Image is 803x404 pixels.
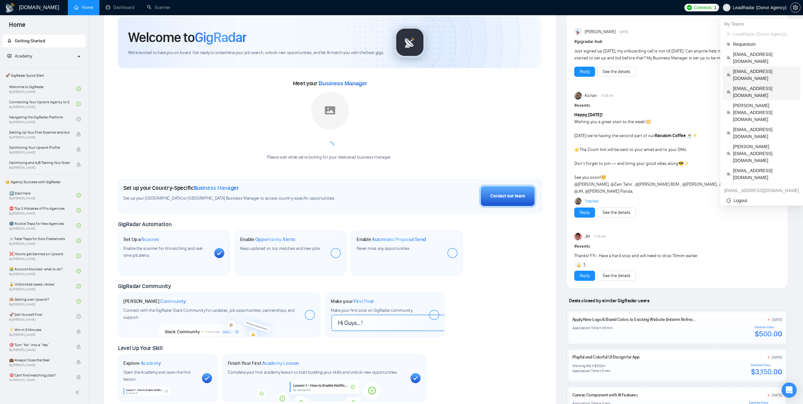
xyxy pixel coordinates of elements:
span: team [727,42,730,46]
a: ❌ How to get banned on UpworkBy[PERSON_NAME] [9,249,76,263]
div: [DATE] [772,355,782,360]
div: Please wait while we're looking for your dedicated business manager... [263,154,397,160]
span: [PERSON_NAME][EMAIL_ADDRESS][DOMAIN_NAME] [733,102,797,123]
span: Optimizing and A/B Testing Your Scanner for Better Results [9,160,70,166]
h1: Set up your Country-Specific [123,184,239,191]
span: 🎯 Can't find matching jobs? [9,372,70,378]
span: lock [76,375,81,379]
button: See the details [597,208,636,218]
span: 💥 [646,119,651,124]
div: Application Time [572,368,599,373]
span: check-circle [76,117,81,121]
a: Connecting Your Upwork Agency to GigRadarBy[PERSON_NAME] [9,97,76,111]
span: [PERSON_NAME][EMAIL_ADDRESS][DOMAIN_NAME] [733,143,797,164]
span: team [727,56,730,60]
div: $3,150.00 [751,367,782,377]
a: searchScanner [147,5,170,10]
h1: Enable [240,236,296,243]
span: 1 [714,4,717,11]
img: slackcommunity-bg.png [159,308,280,337]
img: JM [574,233,582,240]
span: Requestum [733,41,797,48]
span: Academy [7,53,32,59]
span: Scanner [141,236,159,243]
li: Getting Started [2,35,86,47]
span: lock [76,360,81,364]
span: Business Manager [194,184,239,191]
span: Deals closed by similar GigRadar users [566,295,652,306]
button: Reply [574,271,595,281]
a: Navigating the GigRadar PlatformBy[PERSON_NAME] [9,112,76,126]
h1: # events [574,243,780,250]
a: Playful and Colorful UI Design for App [572,354,640,360]
span: GigRadar Automation [118,221,171,228]
div: Wishing you a great start to the week! [DATE] we’re having the second part of our The Zoom link w... [574,112,739,195]
span: By [PERSON_NAME] [9,166,70,170]
div: dima.mirov@gigradar.io [720,185,803,196]
span: lock [76,147,81,152]
span: [EMAIL_ADDRESS][DOMAIN_NAME] [733,126,797,140]
div: My Teams [720,19,803,29]
h1: Finish Your First [228,360,299,366]
img: Anisuzzaman Khan [574,28,582,36]
span: [EMAIL_ADDRESS][DOMAIN_NAME] [733,167,797,181]
span: By [PERSON_NAME] [9,378,70,382]
span: GigRadar [195,29,246,46]
a: See the details [603,68,630,75]
span: [EMAIL_ADDRESS][DOMAIN_NAME] [733,68,797,82]
span: By [PERSON_NAME] [9,151,70,154]
div: Contract Value [755,325,782,329]
span: check-circle [76,254,81,258]
span: check-circle [76,223,81,228]
img: academy-bg.png [253,380,395,401]
img: Korlan [574,92,582,99]
div: /hr [601,363,605,368]
span: First Post [354,298,374,305]
span: 11:15 AM [594,234,605,239]
span: 🎯 Turn “No” into a “Yes” [9,342,70,348]
div: 35 [597,363,601,368]
span: team [727,73,730,77]
img: 👍 [576,263,581,267]
img: gigradar-logo.png [394,27,426,58]
span: Academy [15,53,32,59]
span: Academy [141,360,161,366]
span: GigRadar Community [118,283,171,290]
span: 1 [583,262,585,268]
span: Connect with the GigRadar Slack Community for updates, job opportunities, partnerships, and support. [123,308,295,320]
span: check-circle [76,87,81,91]
span: Meet your [293,80,367,87]
span: By [PERSON_NAME] [9,136,70,139]
a: dashboardDashboard [106,5,134,10]
div: $500.00 [755,329,782,339]
h1: Make your [331,298,374,305]
span: lock [76,329,81,334]
span: 🚀 GigRadar Quick Start [3,69,85,82]
span: logout [727,198,731,203]
a: Reply [580,209,590,216]
span: Make your first post on GigRadar community. [331,308,413,313]
span: ☺️ [601,175,606,180]
span: Home [4,20,31,33]
span: Business Manager [319,80,367,87]
a: setting [790,5,800,10]
span: user [724,5,729,10]
button: Reply [574,67,595,77]
span: check-circle [76,269,81,273]
a: 😭 Account blocked: what to do?By[PERSON_NAME] [9,264,76,278]
span: check-circle [76,314,81,319]
span: lock [76,132,81,136]
button: Contact our team [479,184,536,208]
a: Reply [580,68,590,75]
span: Setting Up Your First Scanner and Auto-Bidder [9,129,70,136]
span: check-circle [76,238,81,243]
span: check-circle [76,299,81,304]
span: Logout [727,197,797,204]
span: 👉 [574,147,580,152]
a: Reply [580,272,590,279]
h1: Explore [123,360,161,366]
strong: Happy [DATE]! [574,112,603,118]
span: lock [76,345,81,349]
div: Open Intercom Messenger [782,383,797,398]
